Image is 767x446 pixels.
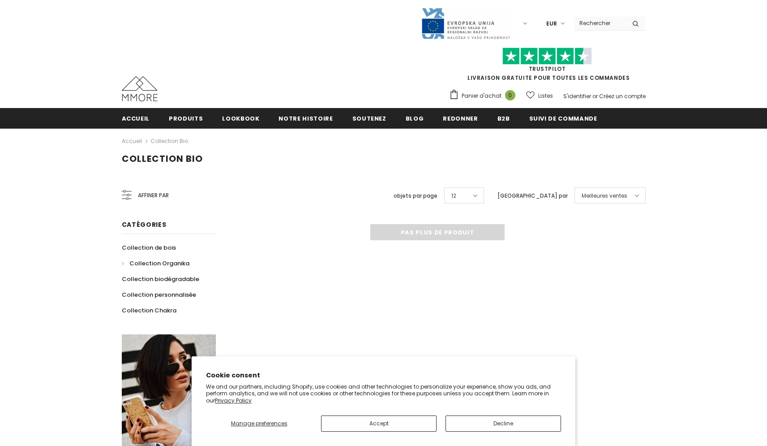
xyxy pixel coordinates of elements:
[122,255,189,271] a: Collection Organika
[526,88,553,104] a: Listes
[231,420,287,427] span: Manage preferences
[122,271,199,287] a: Collection biodégradable
[138,191,169,200] span: Affiner par
[592,92,598,100] span: or
[122,136,142,147] a: Accueil
[443,114,478,123] span: Redonner
[352,108,386,128] a: soutenez
[321,416,437,432] button: Accept
[222,114,259,123] span: Lookbook
[150,137,188,145] a: Collection Bio
[169,114,203,123] span: Produits
[122,290,196,299] span: Collection personnalisée
[497,114,510,123] span: B2B
[497,108,510,128] a: B2B
[122,108,150,128] a: Accueil
[599,92,646,100] a: Créez un compte
[449,89,520,103] a: Panier d'achat 0
[449,52,646,82] span: LIVRAISON GRATUITE POUR TOUTES LES COMMANDES
[529,65,566,73] a: TrustPilot
[421,7,510,40] img: Javni Razpis
[222,108,259,128] a: Lookbook
[462,91,501,100] span: Panier d'achat
[122,76,158,101] img: Cas MMORE
[451,191,456,200] span: 12
[122,287,196,303] a: Collection personnalisée
[505,90,515,100] span: 0
[502,48,592,65] img: Faites confiance aux étoiles pilotes
[352,114,386,123] span: soutenez
[215,397,252,404] a: Privacy Policy
[122,152,203,165] span: Collection Bio
[406,108,424,128] a: Blog
[538,91,553,100] span: Listes
[446,416,561,432] button: Decline
[546,19,557,28] span: EUR
[421,19,510,27] a: Javni Razpis
[122,303,176,318] a: Collection Chakra
[169,108,203,128] a: Produits
[122,275,199,283] span: Collection biodégradable
[394,191,437,200] label: objets par page
[122,243,176,252] span: Collection de bois
[206,383,561,404] p: We and our partners, including Shopify, use cookies and other technologies to personalize your ex...
[122,306,176,315] span: Collection Chakra
[122,220,167,229] span: Catégories
[206,416,312,432] button: Manage preferences
[129,259,189,268] span: Collection Organika
[574,17,626,30] input: Search Site
[279,108,333,128] a: Notre histoire
[529,114,597,123] span: Suivi de commande
[497,191,568,200] label: [GEOGRAPHIC_DATA] par
[122,114,150,123] span: Accueil
[279,114,333,123] span: Notre histoire
[582,191,627,200] span: Meilleures ventes
[563,92,591,100] a: S'identifier
[406,114,424,123] span: Blog
[529,108,597,128] a: Suivi de commande
[443,108,478,128] a: Redonner
[206,371,561,380] h2: Cookie consent
[122,240,176,255] a: Collection de bois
